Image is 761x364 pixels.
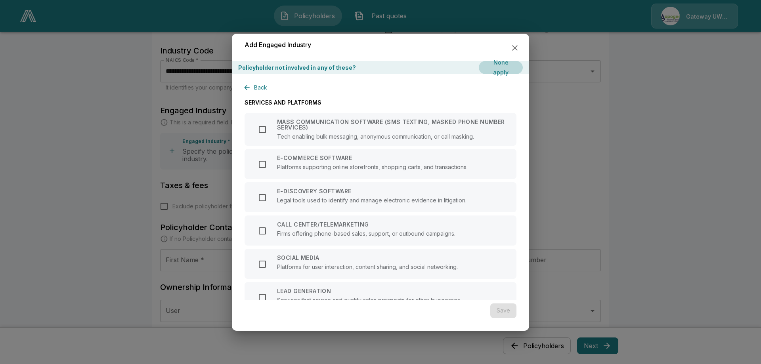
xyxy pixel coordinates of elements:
h6: Add Engaged Industry [245,40,311,50]
p: LEAD GENERATION [277,288,461,294]
p: MASS COMMUNICATION SOFTWARE (SMS TEXTING, MASKED PHONE NUMBER SERVICES) [277,119,507,130]
button: Back [245,80,270,95]
p: SERVICES AND PLATFORMS [245,98,516,107]
button: None apply [479,61,523,74]
p: E-COMMERCE SOFTWARE [277,155,468,161]
p: E-DISCOVERY SOFTWARE [277,189,467,194]
p: Services that source and qualify sales prospects for other businesses. [277,297,461,303]
p: CALL CENTER/TELEMARKETING [277,222,455,227]
p: SOCIAL MEDIA [277,255,458,261]
iframe: Chat Widget [721,326,761,364]
p: Policyholder not involved in any of these? [238,63,356,72]
p: Tech enabling bulk messaging, anonymous communication, or call masking. [277,133,507,139]
p: Legal tools used to identify and manage electronic evidence in litigation. [277,197,467,203]
p: Platforms for user interaction, content sharing, and social networking. [277,264,458,270]
p: Firms offering phone-based sales, support, or outbound campaigns. [277,231,455,236]
p: Platforms supporting online storefronts, shopping carts, and transactions. [277,164,468,170]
